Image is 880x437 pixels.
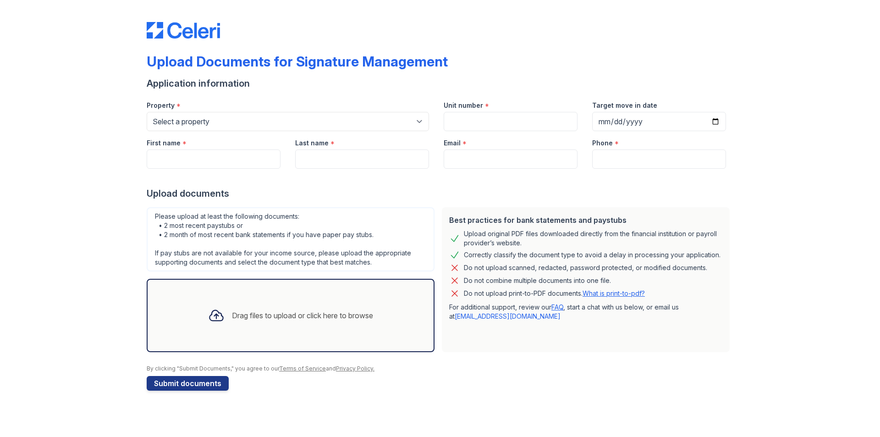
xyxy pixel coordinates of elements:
label: Phone [592,138,613,148]
div: By clicking "Submit Documents," you agree to our and [147,365,733,372]
p: For additional support, review our , start a chat with us below, or email us at [449,303,722,321]
a: What is print-to-pdf? [583,289,645,297]
div: Do not upload scanned, redacted, password protected, or modified documents. [464,262,707,273]
div: Please upload at least the following documents: • 2 most recent paystubs or • 2 month of most rec... [147,207,434,271]
div: Upload original PDF files downloaded directly from the financial institution or payroll provider’... [464,229,722,248]
label: Target move in date [592,101,657,110]
img: CE_Logo_Blue-a8612792a0a2168367f1c8372b55b34899dd931a85d93a1a3d3e32e68fde9ad4.png [147,22,220,39]
a: Terms of Service [279,365,326,372]
div: Best practices for bank statements and paystubs [449,215,722,226]
label: Email [444,138,461,148]
a: FAQ [551,303,563,311]
label: Property [147,101,175,110]
label: Last name [295,138,329,148]
div: Do not combine multiple documents into one file. [464,275,611,286]
div: Upload documents [147,187,733,200]
a: [EMAIL_ADDRESS][DOMAIN_NAME] [455,312,561,320]
label: Unit number [444,101,483,110]
div: Correctly classify the document type to avoid a delay in processing your application. [464,249,720,260]
label: First name [147,138,181,148]
div: Drag files to upload or click here to browse [232,310,373,321]
div: Upload Documents for Signature Management [147,53,448,70]
button: Submit documents [147,376,229,391]
p: Do not upload print-to-PDF documents. [464,289,645,298]
a: Privacy Policy. [336,365,374,372]
div: Application information [147,77,733,90]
